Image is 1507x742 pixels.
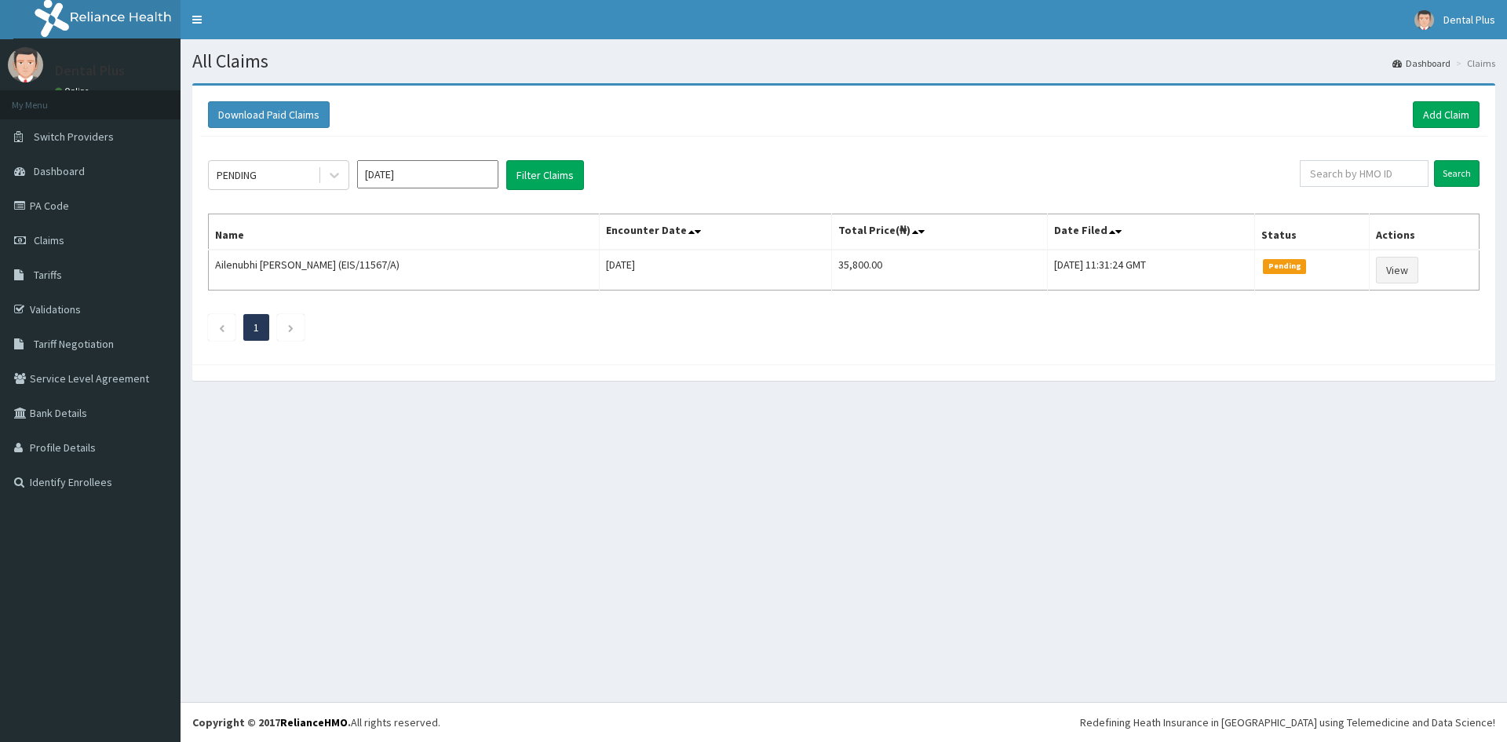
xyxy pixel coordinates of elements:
[55,64,125,78] p: Dental Plus
[1300,160,1429,187] input: Search by HMO ID
[34,233,64,247] span: Claims
[1080,715,1495,730] div: Redefining Heath Insurance in [GEOGRAPHIC_DATA] using Telemedicine and Data Science!
[357,160,498,188] input: Select Month and Year
[1376,257,1418,283] a: View
[209,214,600,250] th: Name
[217,167,257,183] div: PENDING
[1255,214,1369,250] th: Status
[1047,250,1255,291] td: [DATE] 11:31:24 GMT
[1263,259,1306,273] span: Pending
[599,250,831,291] td: [DATE]
[1443,13,1495,27] span: Dental Plus
[1434,160,1480,187] input: Search
[287,320,294,334] a: Next page
[8,47,43,82] img: User Image
[192,51,1495,71] h1: All Claims
[34,337,114,351] span: Tariff Negotiation
[181,702,1507,742] footer: All rights reserved.
[218,320,225,334] a: Previous page
[1392,57,1450,70] a: Dashboard
[1452,57,1495,70] li: Claims
[506,160,584,190] button: Filter Claims
[1369,214,1479,250] th: Actions
[280,715,348,729] a: RelianceHMO
[1047,214,1255,250] th: Date Filed
[832,214,1048,250] th: Total Price(₦)
[599,214,831,250] th: Encounter Date
[254,320,259,334] a: Page 1 is your current page
[1413,101,1480,128] a: Add Claim
[34,130,114,144] span: Switch Providers
[832,250,1048,291] td: 35,800.00
[34,268,62,282] span: Tariffs
[1414,10,1434,30] img: User Image
[208,101,330,128] button: Download Paid Claims
[209,250,600,291] td: Ailenubhi [PERSON_NAME] (EIS/11567/A)
[55,86,93,97] a: Online
[192,715,351,729] strong: Copyright © 2017 .
[34,164,85,178] span: Dashboard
